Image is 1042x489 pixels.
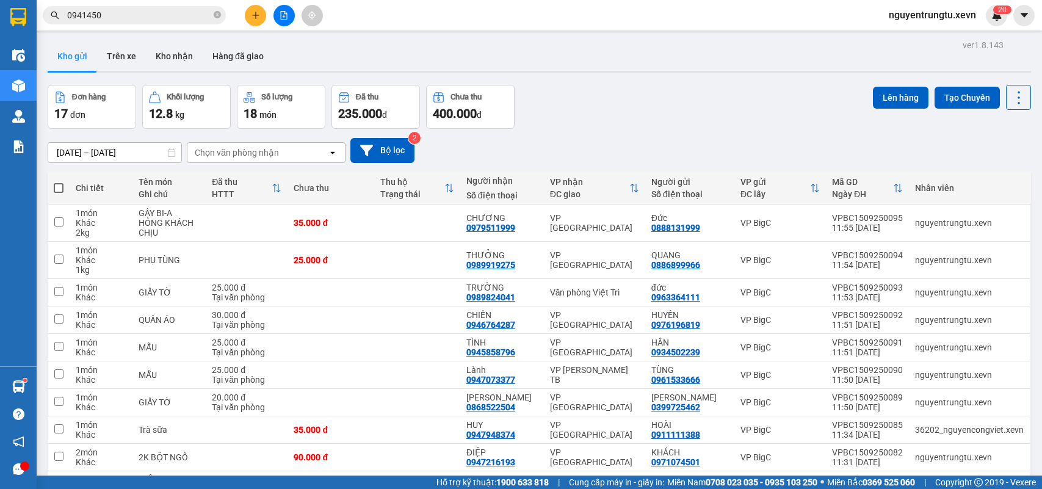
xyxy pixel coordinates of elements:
[466,260,515,270] div: 0989919275
[214,10,221,21] span: close-circle
[873,87,928,109] button: Lên hàng
[832,393,903,402] div: VPBC1509250089
[740,189,810,199] div: ĐC lấy
[139,208,200,218] div: GÂY BI-A
[466,283,538,292] div: TRƯỜNG
[261,93,292,101] div: Số lượng
[212,402,281,412] div: Tại văn phòng
[244,106,257,121] span: 18
[212,393,281,402] div: 20.000 đ
[820,480,824,485] span: ⚪️
[550,365,639,385] div: VP [PERSON_NAME] TB
[550,213,639,233] div: VP [GEOGRAPHIC_DATA]
[651,283,728,292] div: đức
[167,93,204,101] div: Khối lượng
[139,255,200,265] div: PHỤ TÙNG
[706,477,817,487] strong: 0708 023 035 - 0935 103 250
[23,379,27,382] sup: 1
[139,452,200,462] div: 2K BỘT NGÔ
[139,475,200,485] div: ĐIỆN THOẠI
[12,79,25,92] img: warehouse-icon
[832,457,903,467] div: 11:31 [DATE]
[356,93,378,101] div: Đã thu
[13,463,24,475] span: message
[993,5,1011,14] sup: 20
[915,288,1024,297] div: nguyentrungtu.xevn
[667,476,817,489] span: Miền Nam
[1013,5,1035,26] button: caret-down
[496,477,549,487] strong: 1900 633 818
[550,250,639,270] div: VP [GEOGRAPHIC_DATA]
[76,365,126,375] div: 1 món
[651,310,728,320] div: HUYỀN
[915,370,1024,380] div: nguyentrungtu.xevn
[991,10,1002,21] img: icon-new-feature
[651,347,700,357] div: 0934502239
[380,177,444,187] div: Thu hộ
[175,110,184,120] span: kg
[76,218,126,228] div: Khác
[76,310,126,320] div: 1 món
[466,338,538,347] div: TÌNH
[651,260,700,270] div: 0886899966
[550,393,639,412] div: VP [GEOGRAPHIC_DATA]
[832,420,903,430] div: VPBC1509250085
[1002,5,1007,14] span: 0
[550,447,639,467] div: VP [GEOGRAPHIC_DATA]
[72,93,106,101] div: Đơn hàng
[963,38,1004,52] div: ver 1.8.143
[915,397,1024,407] div: nguyentrungtu.xevn
[76,228,126,237] div: 2 kg
[550,288,639,297] div: Văn phòng Việt Trì
[740,315,820,325] div: VP BigC
[302,5,323,26] button: aim
[76,430,126,440] div: Khác
[832,260,903,270] div: 11:54 [DATE]
[651,292,700,302] div: 0963364111
[294,183,367,193] div: Chưa thu
[651,365,728,375] div: TÙNG
[740,425,820,435] div: VP BigC
[466,176,538,186] div: Người nhận
[13,436,24,447] span: notification
[651,402,700,412] div: 0399725462
[651,447,728,457] div: KHÁCH
[273,5,295,26] button: file-add
[139,177,200,187] div: Tên món
[212,320,281,330] div: Tại văn phòng
[139,315,200,325] div: QUẦN ÁO
[149,106,173,121] span: 12.8
[832,402,903,412] div: 11:50 [DATE]
[915,183,1024,193] div: Nhân viên
[76,208,126,218] div: 1 món
[12,110,25,123] img: warehouse-icon
[308,11,316,20] span: aim
[832,177,893,187] div: Mã GD
[466,347,515,357] div: 0945858796
[76,320,126,330] div: Khác
[740,255,820,265] div: VP BigC
[382,110,387,120] span: đ
[51,11,59,20] span: search
[212,310,281,320] div: 30.000 đ
[550,338,639,357] div: VP [GEOGRAPHIC_DATA]
[935,87,1000,109] button: Tạo Chuyến
[915,315,1024,325] div: nguyentrungtu.xevn
[13,408,24,420] span: question-circle
[76,265,126,275] div: 1 kg
[832,250,903,260] div: VPBC1509250094
[214,11,221,18] span: close-circle
[294,425,367,435] div: 35.000 đ
[863,477,915,487] strong: 0369 525 060
[826,172,909,205] th: Toggle SortBy
[212,365,281,375] div: 25.000 đ
[67,9,211,22] input: Tìm tên, số ĐT hoặc mã đơn
[76,475,126,485] div: 1 món
[651,250,728,260] div: QUANG
[436,476,549,489] span: Hỗ trợ kỹ thuật:
[466,223,515,233] div: 0979511999
[146,42,203,71] button: Kho nhận
[832,320,903,330] div: 11:51 [DATE]
[139,342,200,352] div: MẪU
[212,189,272,199] div: HTTT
